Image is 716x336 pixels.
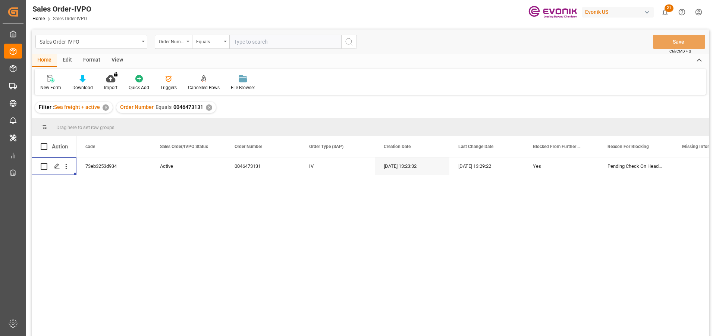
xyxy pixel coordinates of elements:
[653,35,705,49] button: Save
[528,6,577,19] img: Evonik-brand-mark-Deep-Purple-RGB.jpeg_1700498283.jpeg
[657,4,673,21] button: show 21 new notifications
[40,37,139,46] div: Sales Order-IVPO
[196,37,222,45] div: Equals
[39,104,54,110] span: Filter :
[673,4,690,21] button: Help Center
[103,104,109,111] div: ✕
[582,7,654,18] div: Evonik US
[160,144,208,149] span: Sales Order/IVPO Status
[458,144,493,149] span: Last Change Date
[309,144,343,149] span: Order Type (SAP)
[231,84,255,91] div: File Browser
[160,84,177,91] div: Triggers
[188,84,220,91] div: Cancelled Rows
[156,104,172,110] span: Equals
[192,35,229,49] button: open menu
[85,144,95,149] span: code
[32,54,57,67] div: Home
[375,157,449,175] div: [DATE] 13:23:32
[159,37,184,45] div: Order Number
[106,54,129,67] div: View
[57,54,78,67] div: Edit
[226,157,300,175] div: 0046473131
[120,104,154,110] span: Order Number
[173,104,203,110] span: 0046473131
[35,35,147,49] button: open menu
[32,157,76,175] div: Press SPACE to select this row.
[300,157,375,175] div: IV
[32,16,45,21] a: Home
[160,158,217,175] div: Active
[384,144,411,149] span: Creation Date
[665,4,673,12] span: 21
[72,84,93,91] div: Download
[54,104,100,110] span: Sea freight + active
[669,48,691,54] span: Ctrl/CMD + S
[76,157,151,175] div: 73eb3253d934
[56,125,114,130] span: Drag here to set row groups
[533,158,590,175] div: Yes
[533,144,583,149] span: Blocked From Further Processing
[155,35,192,49] button: open menu
[52,143,68,150] div: Action
[206,104,212,111] div: ✕
[607,144,649,149] span: Reason For Blocking
[341,35,357,49] button: search button
[78,54,106,67] div: Format
[449,157,524,175] div: [DATE] 13:29:22
[229,35,341,49] input: Type to search
[40,84,61,91] div: New Form
[599,157,673,175] div: Pending Check On Header Level, Special Transport Requirements Unchecked
[32,3,91,15] div: Sales Order-IVPO
[582,5,657,19] button: Evonik US
[235,144,262,149] span: Order Number
[129,84,149,91] div: Quick Add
